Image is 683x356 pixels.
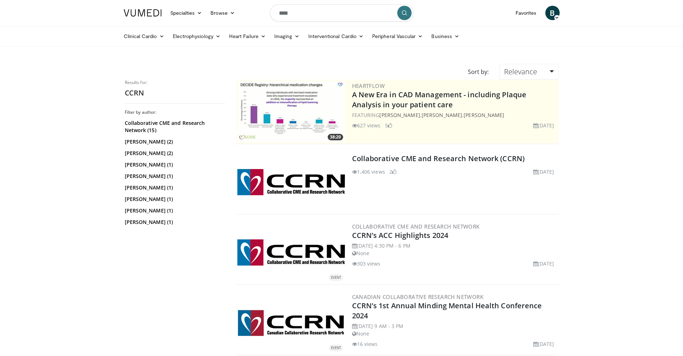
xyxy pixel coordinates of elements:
[206,6,239,20] a: Browse
[124,9,162,17] img: VuMedi Logo
[169,29,225,43] a: Electrophysiology
[125,161,223,168] a: [PERSON_NAME] (1)
[389,168,397,175] li: 2
[125,120,223,134] a: Collaborative CME and Research Network (15)
[237,169,345,195] img: Collaborative CME and Research Network (CCRN)
[463,64,494,80] div: Sort by:
[331,346,341,350] small: EVENT
[385,122,392,129] li: 5
[125,88,225,98] h2: CCRN
[328,134,343,140] span: 38:20
[499,64,558,80] a: Relevance
[352,111,557,119] div: FEATURING , ,
[533,122,554,129] li: [DATE]
[270,4,413,22] input: Search topics, interventions
[304,29,368,43] a: Interventional Cardio
[237,239,345,266] img: a04ee3ba-8487-4636-b0fb-5e8d268f3737.png.300x170_q85_autocrop_double_scale_upscale_version-0.2.png
[125,109,225,115] h3: Filter by author:
[125,184,223,191] a: [PERSON_NAME] (1)
[533,340,554,348] li: [DATE]
[352,168,385,175] li: 1,406 views
[464,112,504,118] a: [PERSON_NAME]
[125,196,223,203] a: [PERSON_NAME] (1)
[352,242,557,257] div: [DATE] 4:30 PM - 6 PM None
[270,29,304,43] a: Imaging
[352,322,557,337] div: [DATE] 9 AM - 3 PM None
[352,340,378,348] li: 16 views
[125,219,223,226] a: [PERSON_NAME] (1)
[237,239,345,266] a: EVENT
[368,29,427,43] a: Peripheral Vascular
[352,223,480,230] a: Collaborative CME and Research Network
[125,150,223,157] a: [PERSON_NAME] (2)
[352,260,381,267] li: 303 views
[533,260,554,267] li: [DATE]
[237,309,345,337] a: EVENT
[352,293,484,300] a: Canadian Collaborative Research Network
[225,29,270,43] a: Heart Failure
[504,67,537,76] span: Relevance
[352,154,525,163] a: Collaborative CME and Research Network (CCRN)
[237,309,345,337] img: fdd25600-406a-4039-adbd-ed6417b2a508.jpeg.300x170_q85_autocrop_double_scale_upscale_version-0.2.jpg
[511,6,541,20] a: Favorites
[352,301,542,320] a: CCRN’s 1st Annual Minding Mental Health Conference 2024
[427,29,464,43] a: Business
[352,82,385,89] a: Heartflow
[379,112,420,118] a: [PERSON_NAME]
[352,230,449,240] a: CCRN’s ACC Highlights 2024
[422,112,462,118] a: [PERSON_NAME]
[125,207,223,214] a: [PERSON_NAME] (1)
[352,122,381,129] li: 627 views
[125,138,223,145] a: [PERSON_NAME] (2)
[119,29,169,43] a: Clinical Cardio
[125,173,223,180] a: [PERSON_NAME] (1)
[237,81,345,142] a: 38:20
[125,80,225,85] p: Results for:
[166,6,207,20] a: Specialties
[533,168,554,175] li: [DATE]
[352,90,527,109] a: A New Era in CAD Management - including Plaque Analysis in your patient care
[331,275,341,280] small: EVENT
[545,6,560,20] a: B
[237,81,345,142] img: 738d0e2d-290f-4d89-8861-908fb8b721dc.300x170_q85_crop-smart_upscale.jpg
